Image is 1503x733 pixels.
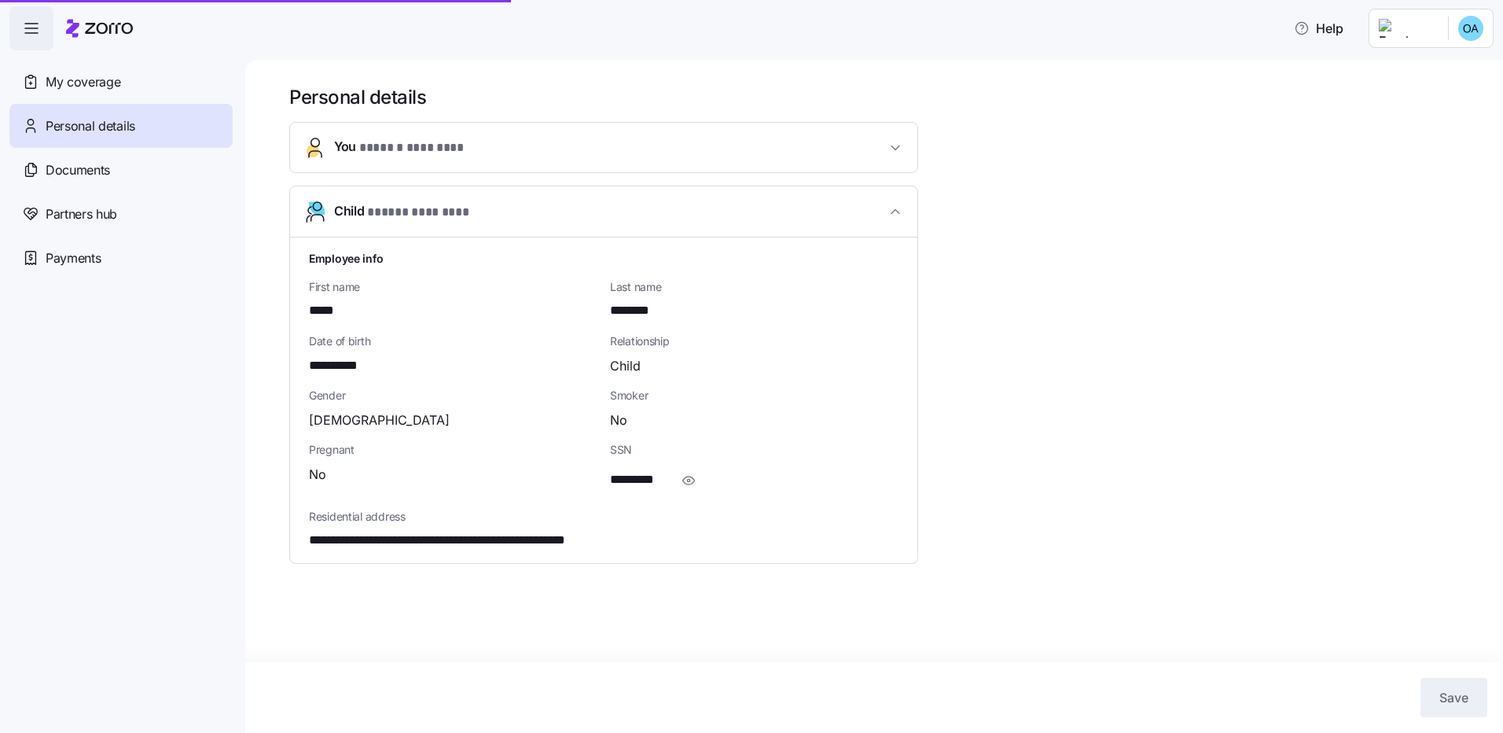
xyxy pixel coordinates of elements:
[1439,688,1468,707] span: Save
[9,104,233,148] a: Personal details
[1458,16,1483,41] img: 607ca261bbc1bcc26eb7072ca147877d
[309,279,597,295] span: First name
[309,465,326,484] span: No
[1420,678,1487,717] button: Save
[309,250,898,267] h1: Employee info
[334,201,482,223] span: Child
[9,192,233,236] a: Partners hub
[610,411,627,430] span: No
[309,388,597,403] span: Gender
[610,333,898,349] span: Relationship
[46,116,135,136] span: Personal details
[309,333,597,349] span: Date of birth
[1379,19,1435,38] img: Employer logo
[289,85,1481,109] h1: Personal details
[309,442,597,458] span: Pregnant
[1294,19,1343,38] span: Help
[9,148,233,192] a: Documents
[610,388,898,403] span: Smoker
[309,509,898,525] span: Residential address
[610,356,641,376] span: Child
[46,160,110,180] span: Documents
[46,72,120,92] span: My coverage
[610,442,898,458] span: SSN
[1281,13,1356,44] button: Help
[9,60,233,104] a: My coverage
[9,236,233,280] a: Payments
[610,279,898,295] span: Last name
[334,137,469,158] span: You
[46,204,117,224] span: Partners hub
[309,411,450,430] span: [DEMOGRAPHIC_DATA]
[46,249,101,268] span: Payments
